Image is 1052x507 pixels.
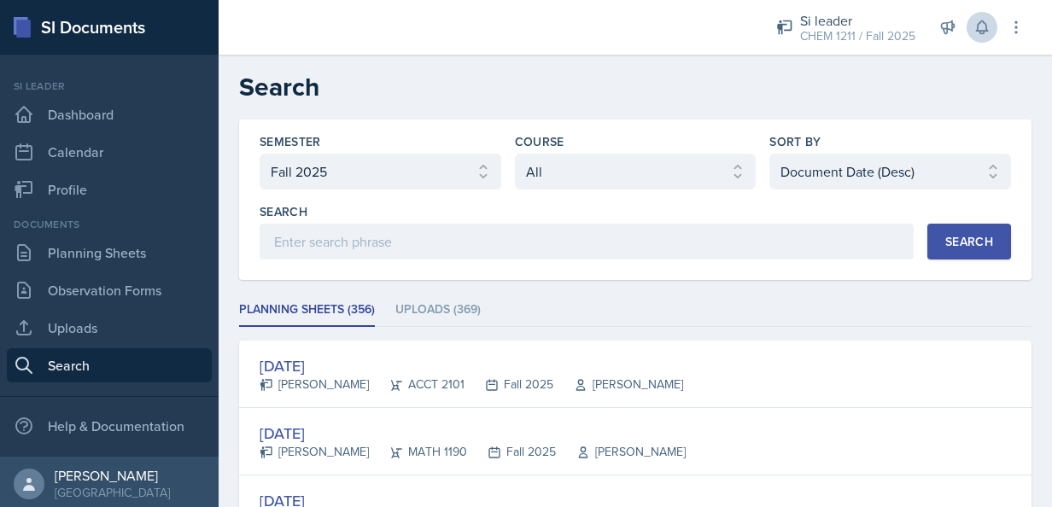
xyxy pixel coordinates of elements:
a: Observation Forms [7,273,212,307]
div: Fall 2025 [467,443,556,461]
label: Search [260,203,307,220]
li: Planning Sheets (356) [239,294,375,327]
div: Documents [7,217,212,232]
a: Planning Sheets [7,236,212,270]
a: Uploads [7,311,212,345]
div: CHEM 1211 / Fall 2025 [800,27,915,45]
div: MATH 1190 [369,443,467,461]
input: Enter search phrase [260,224,914,259]
div: Si leader [800,10,915,31]
div: Help & Documentation [7,409,212,443]
label: Course [515,133,564,150]
label: Sort By [769,133,821,150]
div: [DATE] [260,354,683,377]
div: [PERSON_NAME] [553,376,683,393]
div: [DATE] [260,422,686,445]
div: [PERSON_NAME] [260,443,369,461]
div: [PERSON_NAME] [260,376,369,393]
a: Search [7,348,212,382]
div: Si leader [7,79,212,94]
li: Uploads (369) [395,294,481,327]
div: [PERSON_NAME] [55,467,170,484]
div: [PERSON_NAME] [556,443,686,461]
div: ACCT 2101 [369,376,465,393]
div: Search [945,235,993,248]
div: Fall 2025 [465,376,553,393]
button: Search [927,224,1011,259]
a: Calendar [7,135,212,169]
div: [GEOGRAPHIC_DATA] [55,484,170,501]
label: Semester [260,133,321,150]
a: Dashboard [7,97,212,131]
a: Profile [7,172,212,207]
h2: Search [239,72,1032,102]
